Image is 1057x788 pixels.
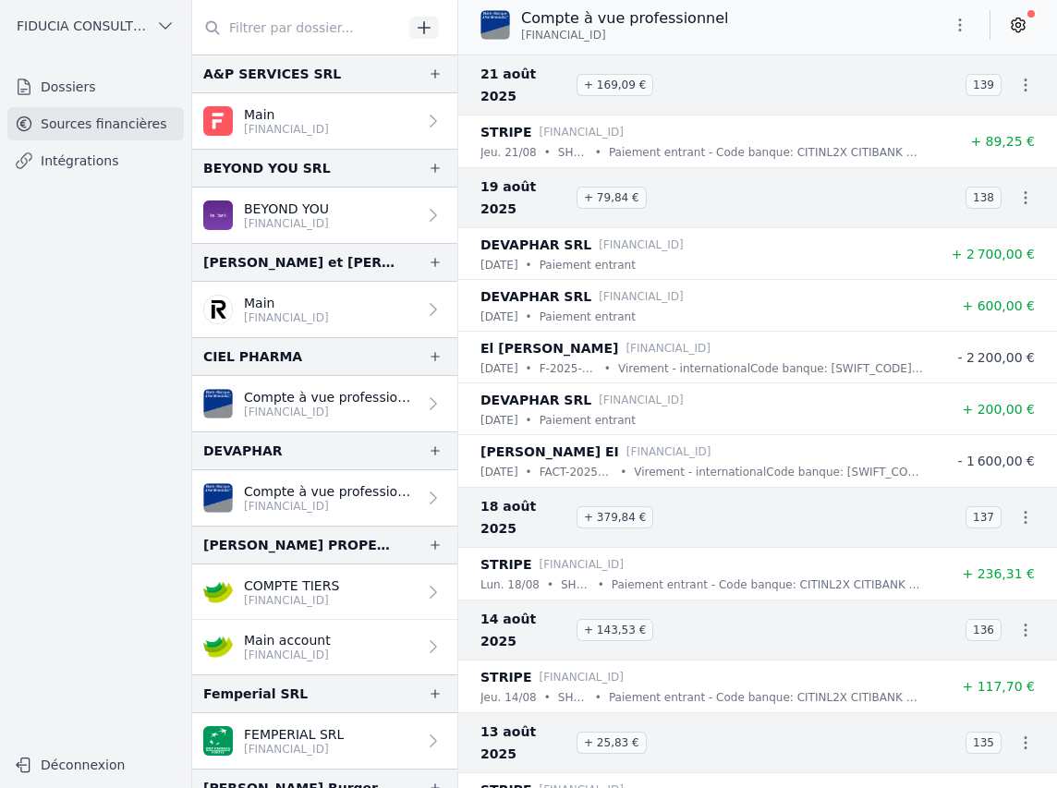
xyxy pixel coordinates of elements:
[540,463,613,481] p: FACT-202508-4
[192,564,457,620] a: COMPTE TIERS [FINANCIAL_ID]
[957,350,1035,365] span: - 2 200,00 €
[480,337,618,359] p: El [PERSON_NAME]
[192,713,457,769] a: FEMPERIAL SRL [FINANCIAL_ID]
[480,10,510,40] img: VAN_BREDA_JVBABE22XXX.png
[540,411,636,430] p: Paiement entrant
[970,134,1035,149] span: + 89,25 €
[962,298,1035,313] span: + 600,00 €
[634,463,924,481] p: Virement - internationalCode banque: [SWIFT_CODE] SWAN
[480,463,518,481] p: [DATE]
[7,11,184,41] button: FIDUCIA CONSULTING SRL
[544,688,551,707] div: •
[480,576,540,594] p: lun. 18/08
[626,339,711,358] p: [FINANCIAL_ID]
[7,107,184,140] a: Sources financières
[480,411,518,430] p: [DATE]
[620,463,626,481] div: •
[547,576,553,594] div: •
[558,143,588,162] p: SHOPIFY
[609,143,924,162] p: Paiement entrant - Code banque: CITINL2X CITIBANK EUROPE PLC NETHERLANDS BRANCH
[203,483,233,513] img: VAN_BREDA_JVBABE22XXX.png
[203,632,233,661] img: crelan.png
[7,750,184,780] button: Déconnexion
[609,688,924,707] p: Paiement entrant - Code banque: CITINL2X CITIBANK EUROPE PLC NETHERLANDS BRANCH
[962,402,1035,417] span: + 200,00 €
[244,405,417,419] p: [FINANCIAL_ID]
[480,308,518,326] p: [DATE]
[618,359,924,378] p: Virement - internationalCode banque: [SWIFT_CODE] OLINDA
[17,17,149,35] span: FIDUCIA CONSULTING SRL
[604,359,611,378] div: •
[962,566,1035,581] span: + 236,31 €
[540,308,636,326] p: Paiement entrant
[480,666,531,688] p: STRIPE
[244,294,329,312] p: Main
[244,631,331,649] p: Main account
[577,74,653,96] span: + 169,09 €
[480,688,537,707] p: jeu. 14/08
[962,679,1035,694] span: + 117,70 €
[595,143,601,162] div: •
[203,295,233,324] img: revolut.png
[599,287,684,306] p: [FINANCIAL_ID]
[952,247,1035,261] span: + 2 700,00 €
[244,216,329,231] p: [FINANCIAL_ID]
[480,176,569,220] span: 19 août 2025
[244,122,329,137] p: [FINANCIAL_ID]
[966,732,1002,754] span: 135
[244,593,339,608] p: [FINANCIAL_ID]
[544,143,551,162] div: •
[577,619,653,641] span: + 143,53 €
[203,389,233,418] img: VAN_BREDA_JVBABE22XXX.png
[526,359,532,378] div: •
[203,200,233,230] img: BEOBANK_CTBKBEBX.png
[192,620,457,674] a: Main account [FINANCIAL_ID]
[244,310,329,325] p: [FINANCIAL_ID]
[540,359,597,378] p: F-2025-005
[599,391,684,409] p: [FINANCIAL_ID]
[626,442,711,461] p: [FINANCIAL_ID]
[203,726,233,756] img: BNP_BE_BUSINESS_GEBABEBB.png
[244,725,344,744] p: FEMPERIAL SRL
[192,282,457,337] a: Main [FINANCIAL_ID]
[203,157,331,179] div: BEYOND YOU SRL
[521,7,728,30] p: Compte à vue professionnel
[203,63,341,85] div: A&P SERVICES SRL
[539,123,624,141] p: [FINANCIAL_ID]
[598,576,604,594] div: •
[7,70,184,103] a: Dossiers
[480,63,569,107] span: 21 août 2025
[203,346,302,368] div: CIEL PHARMA
[203,577,233,607] img: crelan.png
[7,144,184,177] a: Intégrations
[480,389,591,411] p: DEVAPHAR SRL
[203,683,308,705] div: Femperial SRL
[957,454,1035,468] span: - 1 600,00 €
[244,482,417,501] p: Compte à vue professionnel
[521,28,606,42] span: [FINANCIAL_ID]
[480,553,531,576] p: STRIPE
[244,388,417,406] p: Compte à vue professionnel
[526,308,532,326] div: •
[480,121,531,143] p: STRIPE
[539,668,624,686] p: [FINANCIAL_ID]
[203,534,398,556] div: [PERSON_NAME] PROPERTIES SRL
[244,105,329,124] p: Main
[540,256,636,274] p: Paiement entrant
[526,256,532,274] div: •
[192,93,457,149] a: Main [FINANCIAL_ID]
[577,187,647,209] span: + 79,84 €
[577,732,647,754] span: + 25,83 €
[480,359,518,378] p: [DATE]
[595,688,601,707] div: •
[577,506,653,528] span: + 379,84 €
[480,721,569,765] span: 13 août 2025
[244,648,331,662] p: [FINANCIAL_ID]
[558,688,588,707] p: SHOPIFY
[203,251,398,273] div: [PERSON_NAME] et [PERSON_NAME]
[192,376,457,431] a: Compte à vue professionnel [FINANCIAL_ID]
[599,236,684,254] p: [FINANCIAL_ID]
[480,285,591,308] p: DEVAPHAR SRL
[526,411,532,430] div: •
[966,619,1002,641] span: 136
